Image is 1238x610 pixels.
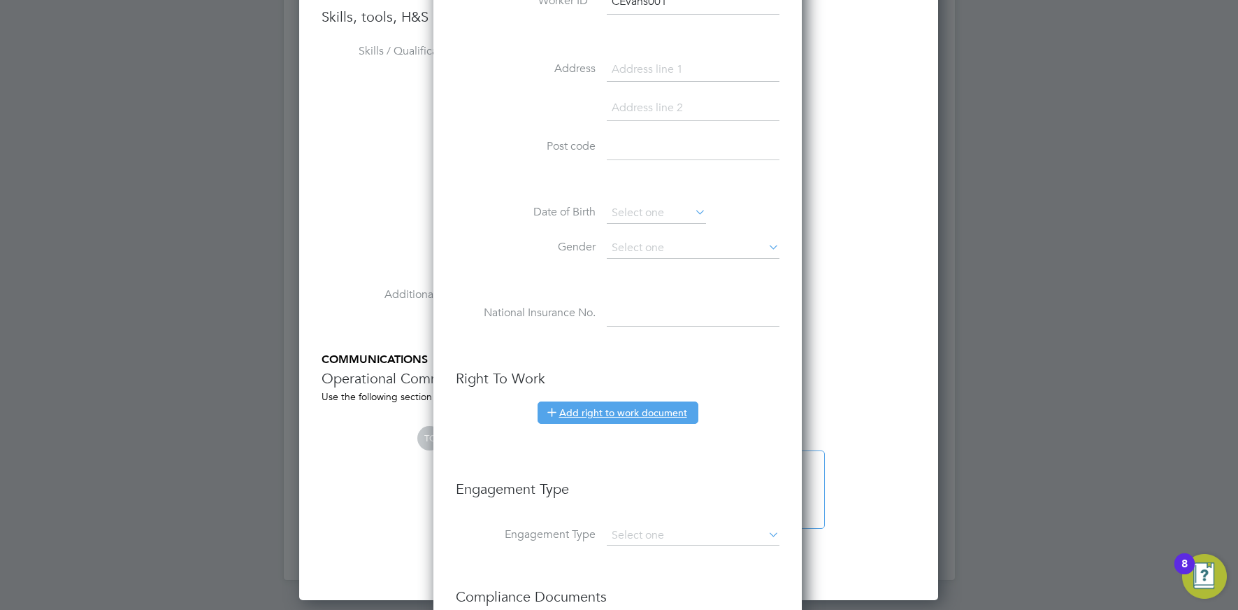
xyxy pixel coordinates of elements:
h3: Right To Work [456,369,779,388]
div: 8 [1181,564,1188,582]
label: Additional H&S [322,288,461,302]
button: Open Resource Center, 8 new notifications [1182,554,1227,599]
h3: Skills, tools, H&S [322,8,916,26]
label: Date of Birth [456,205,596,220]
input: Address line 1 [607,57,779,83]
h3: Compliance Documents [456,574,779,606]
label: Tools [322,218,461,233]
label: Address [456,62,596,76]
input: Select one [607,238,779,259]
label: Skills / Qualifications [322,44,461,59]
div: Use the following section to share any operational communications between Supply Chain participants. [322,390,916,403]
h3: Operational Communications [322,369,916,388]
span: TC [417,426,442,451]
input: Select one [607,203,706,224]
input: Address line 2 [607,96,779,121]
button: Add right to work document [538,402,698,424]
label: National Insurance No. [456,306,596,320]
h5: COMMUNICATIONS [322,353,916,367]
label: Engagement Type [456,527,596,542]
label: Post code [456,139,596,154]
h3: Engagement Type [456,466,779,498]
label: Gender [456,240,596,255]
input: Select one [607,526,779,546]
